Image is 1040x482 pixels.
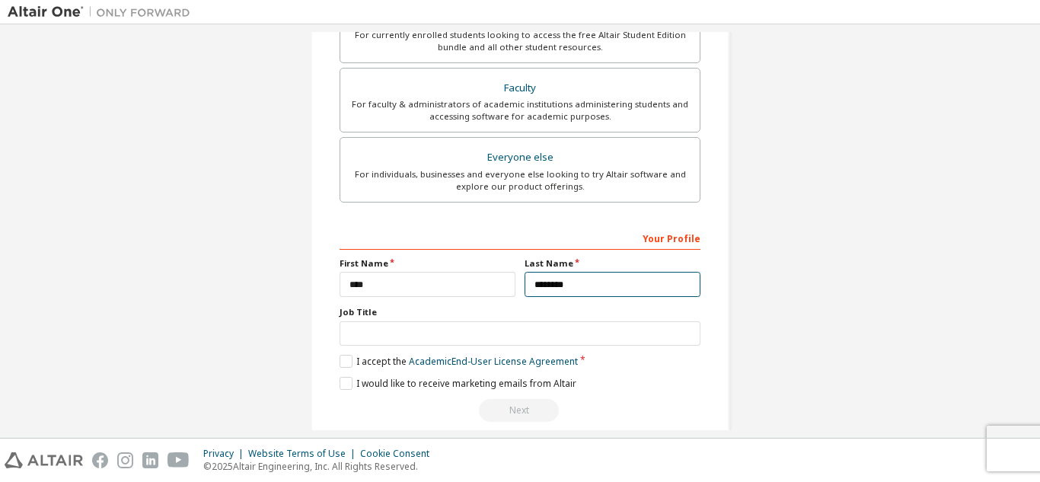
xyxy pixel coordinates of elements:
[203,448,248,460] div: Privacy
[349,147,691,168] div: Everyone else
[8,5,198,20] img: Altair One
[340,257,515,270] label: First Name
[525,257,700,270] label: Last Name
[349,168,691,193] div: For individuals, businesses and everyone else looking to try Altair software and explore our prod...
[349,98,691,123] div: For faculty & administrators of academic institutions administering students and accessing softwa...
[340,399,700,422] div: Read and acccept EULA to continue
[340,355,578,368] label: I accept the
[360,448,439,460] div: Cookie Consent
[349,78,691,99] div: Faculty
[409,355,578,368] a: Academic End-User License Agreement
[340,306,700,318] label: Job Title
[349,29,691,53] div: For currently enrolled students looking to access the free Altair Student Edition bundle and all ...
[5,452,83,468] img: altair_logo.svg
[167,452,190,468] img: youtube.svg
[340,377,576,390] label: I would like to receive marketing emails from Altair
[142,452,158,468] img: linkedin.svg
[92,452,108,468] img: facebook.svg
[203,460,439,473] p: © 2025 Altair Engineering, Inc. All Rights Reserved.
[340,225,700,250] div: Your Profile
[248,448,360,460] div: Website Terms of Use
[117,452,133,468] img: instagram.svg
